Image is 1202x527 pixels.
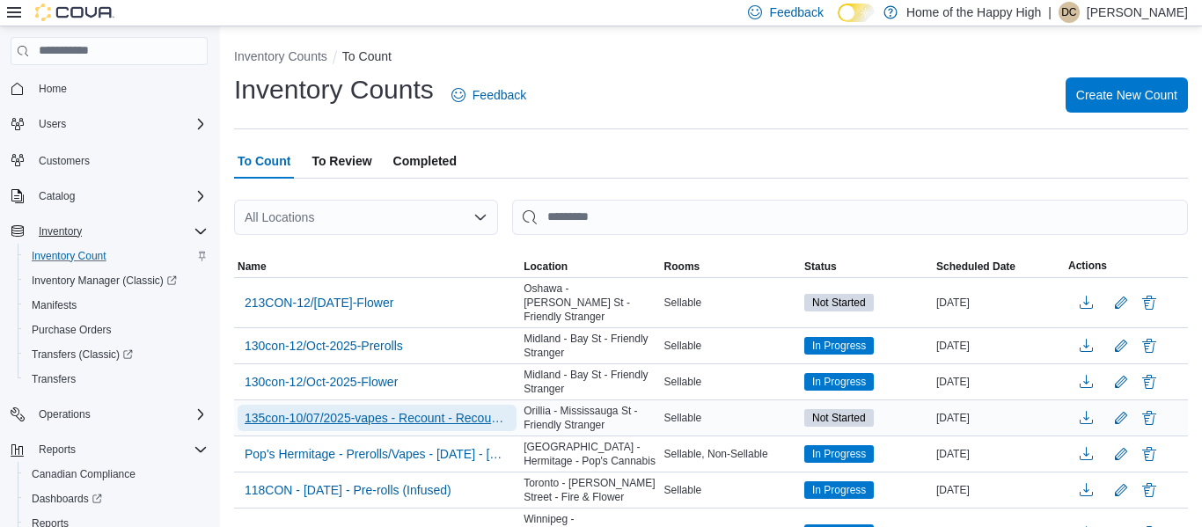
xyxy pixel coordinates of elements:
a: Inventory Count [25,245,114,267]
button: Name [234,256,520,277]
span: Not Started [804,294,874,311]
span: Manifests [25,295,208,316]
div: [DATE] [933,371,1065,392]
span: Create New Count [1076,86,1177,104]
span: Inventory [39,224,82,238]
a: Canadian Compliance [25,464,143,485]
span: Home [32,77,208,99]
div: Sellable [661,407,801,428]
button: Edit count details [1110,333,1132,359]
div: [DATE] [933,443,1065,465]
input: This is a search bar. After typing your query, hit enter to filter the results lower in the page. [512,200,1188,235]
span: Purchase Orders [25,319,208,340]
span: [GEOGRAPHIC_DATA] - Hermitage - Pop's Cannabis [524,440,656,468]
button: Edit count details [1110,289,1132,316]
button: Home [4,76,215,101]
button: Edit count details [1110,477,1132,503]
span: Inventory Manager (Classic) [32,274,177,288]
p: [PERSON_NAME] [1087,2,1188,23]
span: Inventory [32,221,208,242]
div: Destiny Clausner [1059,2,1080,23]
span: Not Started [812,295,866,311]
button: Catalog [32,186,82,207]
button: Users [4,112,215,136]
div: [DATE] [933,292,1065,313]
button: To Count [342,49,392,63]
button: Delete [1139,371,1160,392]
span: In Progress [804,337,874,355]
span: Completed [393,143,457,179]
button: Operations [32,404,98,425]
button: Inventory [32,221,89,242]
span: In Progress [804,373,874,391]
button: Operations [4,402,215,427]
a: Inventory Manager (Classic) [25,270,184,291]
span: Not Started [804,409,874,427]
span: In Progress [804,481,874,499]
span: Transfers [25,369,208,390]
button: 118CON - [DATE] - Pre-rolls (Infused) [238,477,458,503]
button: Transfers [18,367,215,392]
span: Customers [32,149,208,171]
span: Midland - Bay St - Friendly Stranger [524,368,656,396]
a: Feedback [444,77,533,113]
span: 118CON - [DATE] - Pre-rolls (Infused) [245,481,451,499]
button: 130con-12/Oct-2025-Flower [238,369,405,395]
span: Reports [39,443,76,457]
span: Actions [1068,259,1107,273]
span: Operations [39,407,91,421]
button: Delete [1139,407,1160,428]
button: Edit count details [1110,369,1132,395]
button: Reports [4,437,215,462]
span: Home [39,82,67,96]
span: In Progress [812,482,866,498]
a: Dashboards [25,488,109,509]
img: Cova [35,4,114,21]
span: Customers [39,154,90,168]
div: Sellable [661,479,801,501]
button: Rooms [661,256,801,277]
a: Home [32,78,74,99]
span: Pop's Hermitage - Prerolls/Vapes - [DATE] - [PERSON_NAME] - [GEOGRAPHIC_DATA] - [GEOGRAPHIC_DATA]... [245,445,509,463]
button: Customers [4,147,215,172]
nav: An example of EuiBreadcrumbs [234,48,1188,69]
span: To Count [238,143,290,179]
button: Inventory Counts [234,49,327,63]
span: Inventory Count [32,249,106,263]
span: Status [804,260,837,274]
span: Oshawa - [PERSON_NAME] St - Friendly Stranger [524,282,656,324]
span: Users [32,113,208,135]
button: Users [32,113,73,135]
div: Sellable [661,292,801,313]
a: Transfers (Classic) [25,344,140,365]
div: Sellable, Non-Sellable [661,443,801,465]
span: Orillia - Mississauga St - Friendly Stranger [524,404,656,432]
span: Catalog [32,186,208,207]
div: [DATE] [933,407,1065,428]
span: Dashboards [25,488,208,509]
span: Users [39,117,66,131]
span: 213CON-12/[DATE]-Flower [245,294,393,311]
span: Toronto - [PERSON_NAME] Street - Fire & Flower [524,476,656,504]
span: Feedback [473,86,526,104]
span: To Review [311,143,371,179]
span: In Progress [812,338,866,354]
span: Location [524,260,568,274]
a: Customers [32,150,97,172]
p: | [1048,2,1052,23]
span: Scheduled Date [936,260,1015,274]
span: Feedback [769,4,823,21]
a: Transfers [25,369,83,390]
span: Operations [32,404,208,425]
button: 130con-12/Oct-2025-Prerolls [238,333,410,359]
span: Canadian Compliance [25,464,208,485]
a: Inventory Manager (Classic) [18,268,215,293]
span: Canadian Compliance [32,467,136,481]
span: Transfers [32,372,76,386]
button: Inventory Count [18,244,215,268]
button: Edit count details [1110,441,1132,467]
button: Location [520,256,660,277]
span: Not Started [812,410,866,426]
button: Open list of options [473,210,487,224]
p: Home of the Happy High [906,2,1041,23]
